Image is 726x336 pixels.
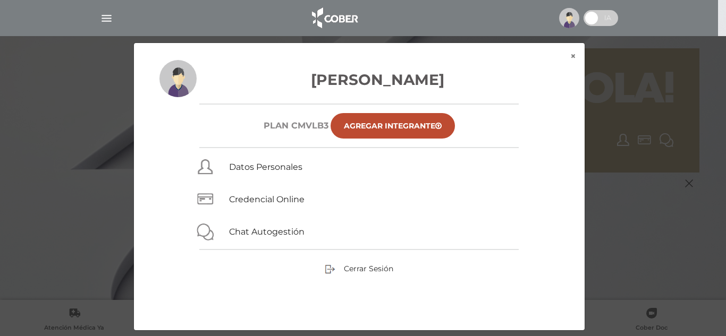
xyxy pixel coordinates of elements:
[325,263,393,273] a: Cerrar Sesión
[559,8,579,28] img: profile-placeholder.svg
[229,194,305,204] a: Credencial Online
[331,113,455,139] a: Agregar Integrante
[325,264,335,274] img: sign-out.png
[159,60,197,97] img: profile-placeholder.svg
[306,5,362,31] img: logo_cober_home-white.png
[344,264,393,273] span: Cerrar Sesión
[264,120,328,131] h6: Plan CMVLB3
[229,162,302,172] a: Datos Personales
[229,227,305,237] a: Chat Autogestión
[100,12,113,25] img: Cober_menu-lines-white.svg
[562,43,585,70] button: ×
[159,68,559,91] h3: [PERSON_NAME]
